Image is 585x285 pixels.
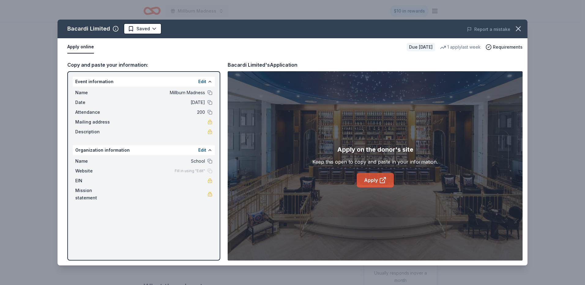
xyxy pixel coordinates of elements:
span: Website [75,167,116,175]
button: Edit [198,78,206,85]
span: Requirements [493,43,523,51]
span: 200 [116,109,205,116]
div: Apply on the donor's site [337,145,413,154]
div: Organization information [73,145,215,155]
span: Mailing address [75,118,116,126]
button: Saved [124,23,162,34]
span: Description [75,128,116,135]
button: Edit [198,146,206,154]
span: Attendance [75,109,116,116]
span: Fill in using "Edit" [175,168,205,173]
span: Name [75,89,116,96]
div: 1 apply last week [440,43,481,51]
div: Copy and paste your information: [67,61,220,69]
span: Date [75,99,116,106]
a: Apply [357,173,394,187]
span: EIN [75,177,116,184]
button: Report a mistake [467,26,510,33]
div: Due [DATE] [407,43,435,51]
span: Name [75,157,116,165]
span: School [116,157,205,165]
div: Bacardi Limited [67,24,110,34]
span: Mission statement [75,187,116,202]
span: [DATE] [116,99,205,106]
div: Event information [73,77,215,87]
button: Requirements [486,43,523,51]
div: Bacardi Limited's Application [228,61,297,69]
span: Millburn Madness [116,89,205,96]
button: Apply online [67,41,94,54]
span: Saved [136,25,150,32]
div: Keep this open to copy and paste in your information. [312,158,438,165]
